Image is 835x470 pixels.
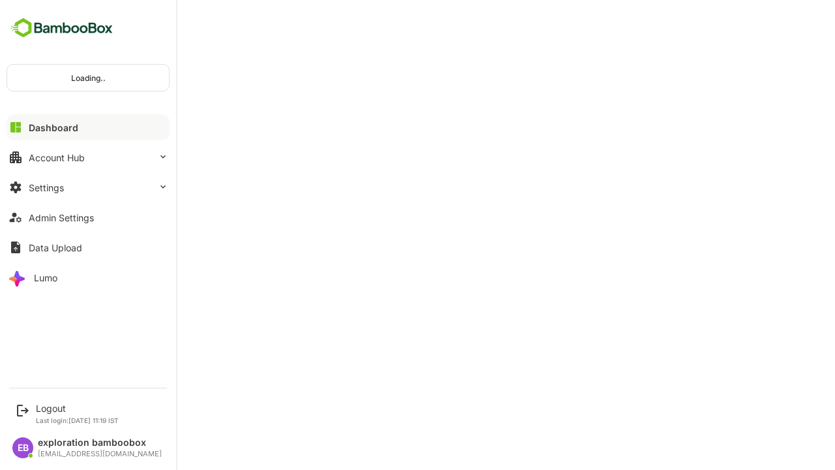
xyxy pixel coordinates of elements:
[36,416,119,424] p: Last login: [DATE] 11:19 IST
[7,174,170,200] button: Settings
[29,152,85,163] div: Account Hub
[38,437,162,448] div: exploration bamboobox
[7,16,117,40] img: BambooboxFullLogoMark.5f36c76dfaba33ec1ec1367b70bb1252.svg
[7,204,170,230] button: Admin Settings
[12,437,33,458] div: EB
[7,234,170,260] button: Data Upload
[7,144,170,170] button: Account Hub
[29,212,94,223] div: Admin Settings
[7,264,170,290] button: Lumo
[7,114,170,140] button: Dashboard
[29,242,82,253] div: Data Upload
[29,182,64,193] div: Settings
[38,450,162,458] div: [EMAIL_ADDRESS][DOMAIN_NAME]
[7,65,169,91] div: Loading..
[36,403,119,414] div: Logout
[29,122,78,133] div: Dashboard
[34,272,57,283] div: Lumo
